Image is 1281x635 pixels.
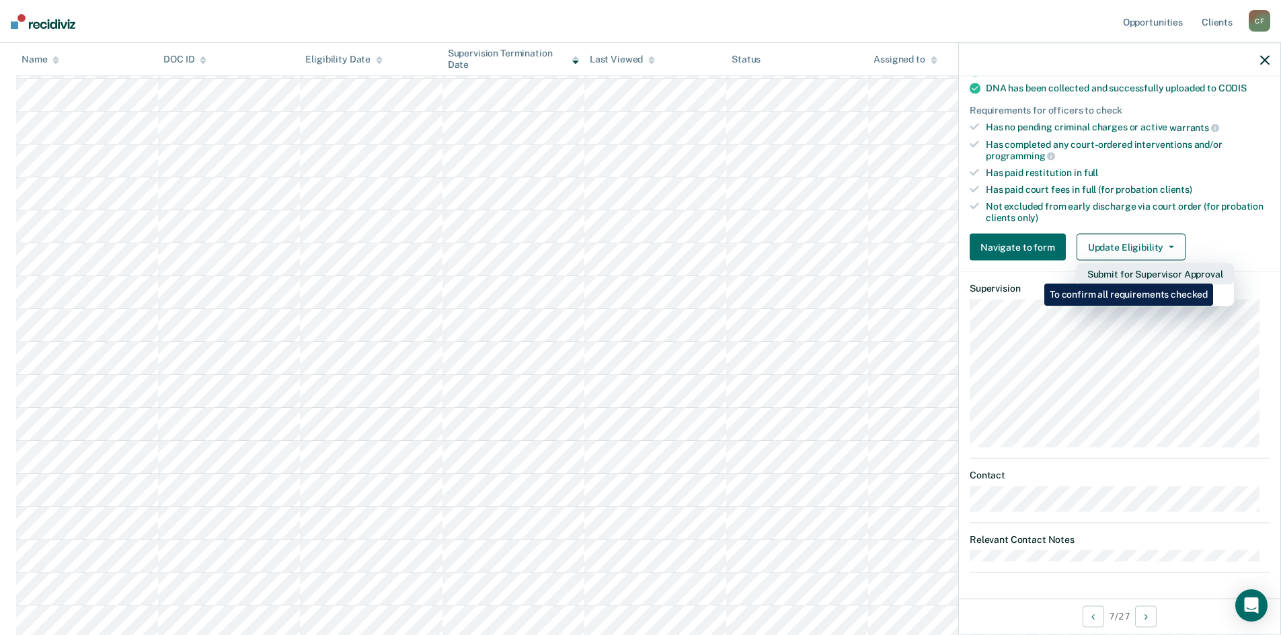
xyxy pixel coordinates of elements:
div: Open Intercom Messenger [1235,589,1268,622]
dt: Contact [970,470,1270,481]
div: 7 / 27 [959,598,1280,634]
div: Requirements for officers to check [970,105,1270,116]
div: C F [1249,10,1270,32]
a: Navigate to form [970,234,1071,261]
span: only) [1017,212,1038,222]
dt: Relevant Contact Notes [970,534,1270,545]
div: Name [22,54,59,65]
div: Not excluded from early discharge via court order (for probation clients [986,200,1270,223]
span: programming [986,151,1055,161]
div: Has paid restitution in [986,167,1270,179]
div: Last Viewed [590,54,655,65]
span: months [1200,66,1233,77]
div: Has paid court fees in full (for probation [986,184,1270,196]
div: DNA has been collected and successfully uploaded to [986,83,1270,94]
button: Mark as Ineligible [1077,285,1234,306]
button: Next Opportunity [1135,605,1157,627]
div: Eligibility Date [305,54,383,65]
dt: Supervision [970,283,1270,294]
div: Status [732,54,761,65]
span: full [1084,167,1098,178]
span: CODIS [1218,83,1247,93]
div: Has completed any court-ordered interventions and/or [986,138,1270,161]
div: DOC ID [163,54,206,65]
div: Has no pending criminal charges or active [986,122,1270,134]
div: Assigned to [874,54,937,65]
button: Update Eligibility [1077,234,1186,261]
span: warrants [1169,122,1219,133]
button: Navigate to form [970,234,1066,261]
button: Submit for Supervisor Approval [1077,263,1234,285]
img: Recidiviz [11,14,75,29]
button: Previous Opportunity [1083,605,1104,627]
span: clients) [1160,184,1192,195]
div: Supervision Termination Date [448,48,579,71]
